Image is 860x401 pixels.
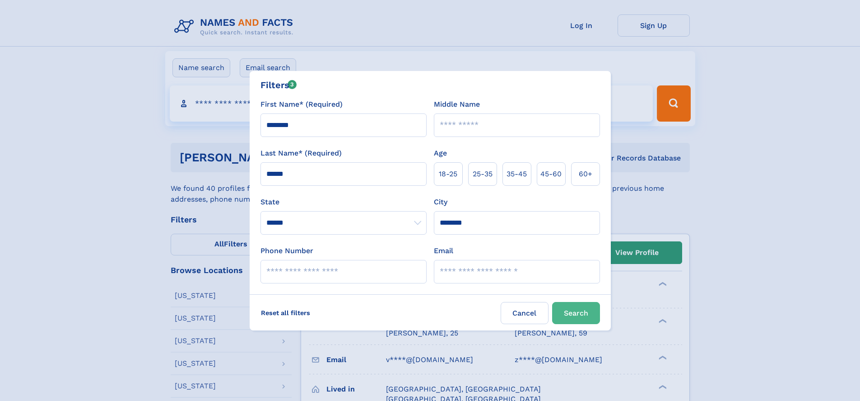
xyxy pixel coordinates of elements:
label: Reset all filters [255,302,316,324]
span: 25‑35 [473,169,493,179]
button: Search [552,302,600,324]
span: 60+ [579,169,592,179]
label: Email [434,245,453,256]
label: Middle Name [434,99,480,110]
label: Age [434,148,447,159]
label: City [434,197,447,208]
label: First Name* (Required) [260,99,343,110]
span: 35‑45 [507,169,527,179]
label: Cancel [501,302,549,324]
label: State [260,197,427,208]
label: Phone Number [260,245,313,256]
span: 45‑60 [540,169,562,179]
label: Last Name* (Required) [260,148,342,159]
div: Filters [260,78,297,92]
span: 18‑25 [439,169,457,179]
